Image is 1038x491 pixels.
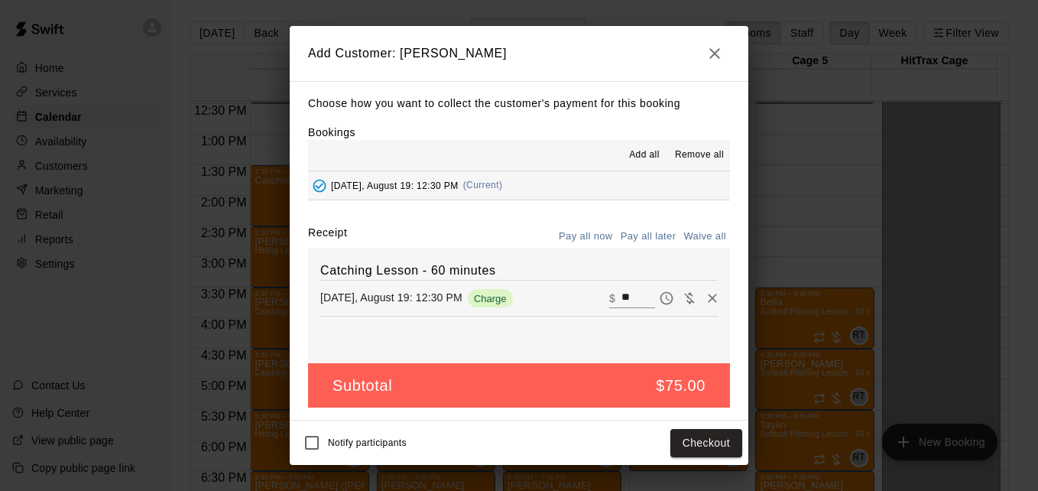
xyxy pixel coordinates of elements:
button: Pay all later [617,225,680,249]
button: Add all [620,143,669,167]
label: Receipt [308,225,347,249]
button: Remove [701,287,724,310]
span: Waive payment [678,291,701,304]
h5: $75.00 [656,376,706,396]
h5: Subtotal [332,376,392,396]
span: Pay later [655,291,678,304]
button: Waive all [680,225,730,249]
p: Choose how you want to collect the customer's payment for this booking [308,94,730,113]
span: Remove all [675,148,724,163]
button: Checkout [670,429,742,457]
span: (Current) [463,180,503,190]
p: [DATE], August 19: 12:30 PM [320,290,462,305]
button: Remove all [669,143,730,167]
span: [DATE], August 19: 12:30 PM [331,180,459,190]
button: Pay all now [555,225,617,249]
h6: Catching Lesson - 60 minutes [320,261,718,281]
span: Add all [629,148,660,163]
button: Added - Collect Payment [308,174,331,197]
button: Added - Collect Payment[DATE], August 19: 12:30 PM(Current) [308,171,730,200]
span: Notify participants [328,438,407,449]
span: Charge [468,293,513,304]
label: Bookings [308,126,355,138]
h2: Add Customer: [PERSON_NAME] [290,26,748,81]
p: $ [609,291,615,306]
